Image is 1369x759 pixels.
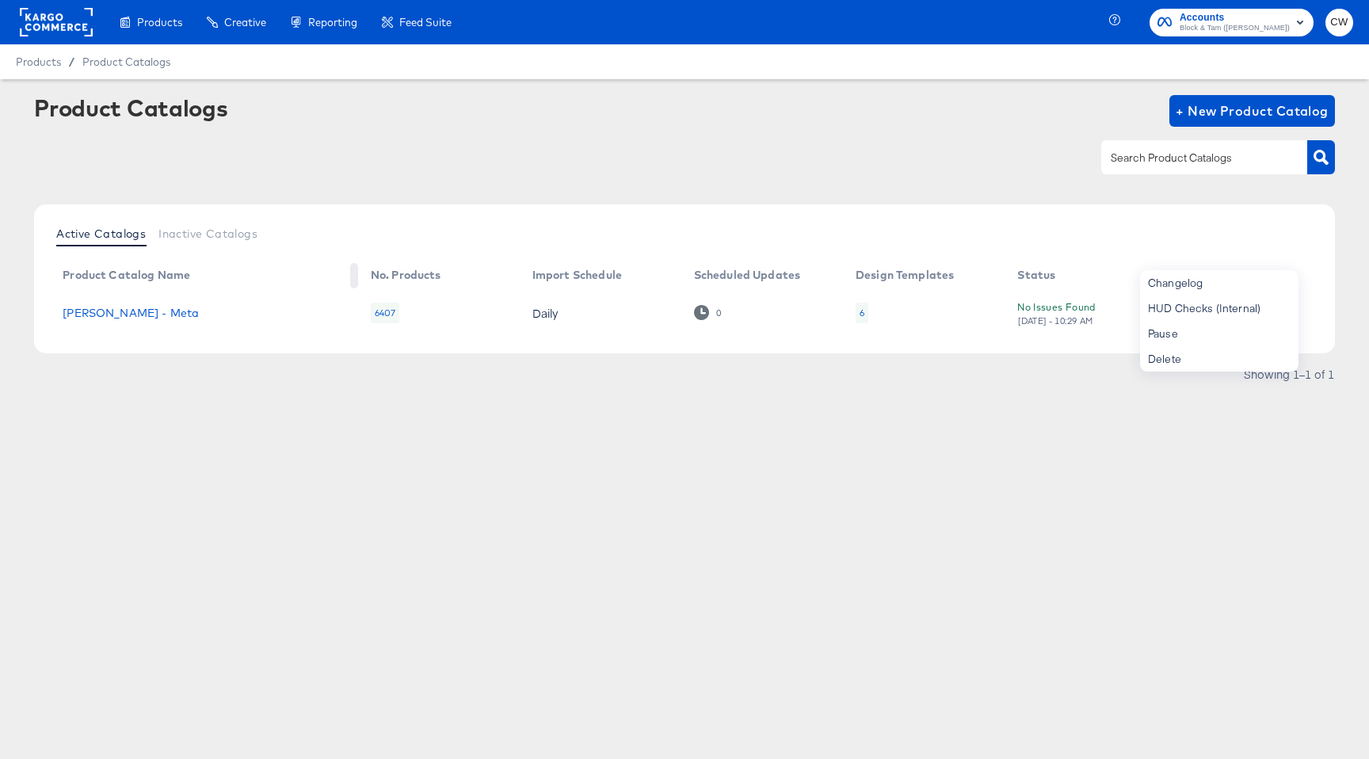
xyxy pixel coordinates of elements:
[1140,296,1298,321] div: HUD Checks (Internal)
[856,269,954,281] div: Design Templates
[1176,100,1329,122] span: + New Product Catalog
[856,303,868,323] div: 6
[371,269,441,281] div: No. Products
[1325,9,1353,36] button: CW
[137,16,182,29] span: Products
[371,303,400,323] div: 6407
[63,307,199,319] a: [PERSON_NAME] - Meta
[1180,10,1290,26] span: Accounts
[1005,263,1168,288] th: Status
[1150,9,1314,36] button: AccountsBlock & Tam ([PERSON_NAME])
[715,307,722,318] div: 0
[16,55,61,68] span: Products
[34,95,227,120] div: Product Catalogs
[1332,13,1347,32] span: CW
[694,269,801,281] div: Scheduled Updates
[1108,149,1276,167] input: Search Product Catalogs
[158,227,257,240] span: Inactive Catalogs
[63,269,190,281] div: Product Catalog Name
[694,305,722,320] div: 0
[1140,321,1298,346] div: Pause
[224,16,266,29] span: Creative
[308,16,357,29] span: Reporting
[520,288,681,338] td: Daily
[1169,95,1335,127] button: + New Product Catalog
[82,55,170,68] a: Product Catalogs
[399,16,452,29] span: Feed Suite
[1140,270,1298,296] div: Changelog
[56,227,146,240] span: Active Catalogs
[1140,346,1298,372] div: Delete
[1243,368,1335,379] div: Showing 1–1 of 1
[860,307,864,319] div: 6
[1180,22,1290,35] span: Block & Tam ([PERSON_NAME])
[532,269,622,281] div: Import Schedule
[61,55,82,68] span: /
[1258,263,1318,288] th: More
[1168,263,1258,288] th: Action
